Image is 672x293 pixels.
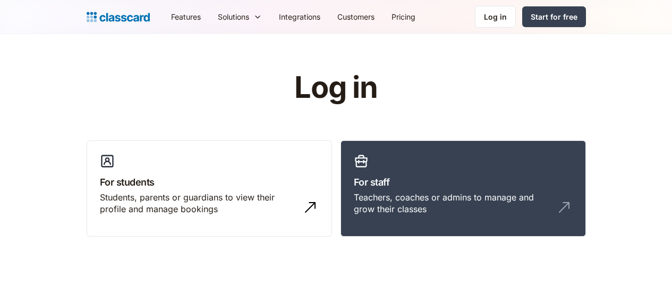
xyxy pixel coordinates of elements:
[475,6,516,28] a: Log in
[167,71,505,104] h1: Log in
[354,191,551,215] div: Teachers, coaches or admins to manage and grow their classes
[270,5,329,29] a: Integrations
[209,5,270,29] div: Solutions
[163,5,209,29] a: Features
[484,11,507,22] div: Log in
[87,140,332,237] a: For studentsStudents, parents or guardians to view their profile and manage bookings
[383,5,424,29] a: Pricing
[531,11,577,22] div: Start for free
[87,10,150,24] a: Logo
[100,191,297,215] div: Students, parents or guardians to view their profile and manage bookings
[218,11,249,22] div: Solutions
[354,175,573,189] h3: For staff
[100,175,319,189] h3: For students
[329,5,383,29] a: Customers
[522,6,586,27] a: Start for free
[341,140,586,237] a: For staffTeachers, coaches or admins to manage and grow their classes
